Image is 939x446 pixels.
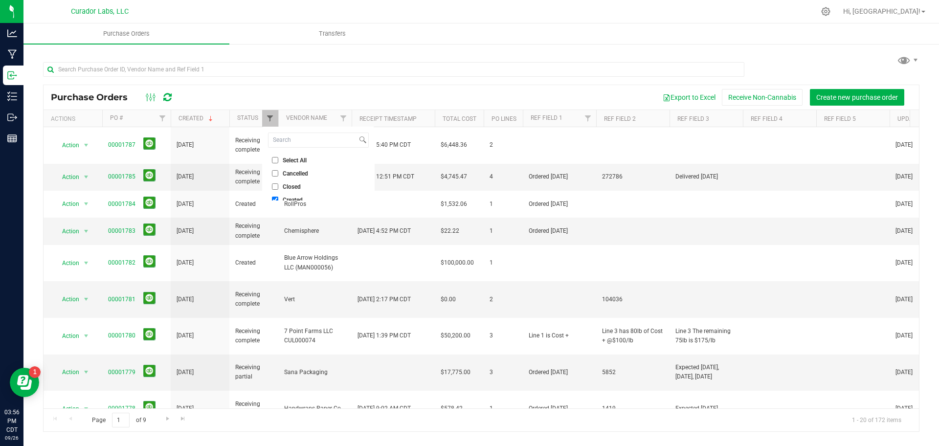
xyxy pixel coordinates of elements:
span: $6,448.36 [441,140,467,150]
span: 1 - 20 of 172 items [844,413,909,427]
input: Closed [272,183,278,190]
span: Expected [DATE] [675,404,737,413]
a: Filter [262,110,278,127]
a: 00001779 [108,369,135,376]
span: [DATE] [895,368,913,377]
a: Total Cost [443,115,476,122]
span: $4,745.47 [441,172,467,181]
a: Vendor Name [286,114,327,121]
span: [DATE] [895,258,913,268]
span: [DATE] [895,331,913,340]
span: Sana Packaging [284,368,346,377]
input: Search Purchase Order ID, Vendor Name and Ref Field 1 [43,62,744,77]
input: 1 [112,413,130,428]
span: [DATE] [895,226,913,236]
a: Filter [580,110,596,127]
span: Receiving complete [235,168,272,186]
a: 00001780 [108,332,135,339]
span: [DATE] 4:52 PM CDT [358,226,411,236]
inline-svg: Manufacturing [7,49,17,59]
span: 3 [490,368,517,377]
span: Action [53,224,80,238]
span: 1 [490,226,517,236]
span: 104036 [602,295,664,304]
span: $1,532.06 [441,200,467,209]
span: [DATE] 2:17 PM CDT [358,295,411,304]
a: Ref Field 3 [677,115,709,122]
inline-svg: Analytics [7,28,17,38]
span: 1 [490,200,517,209]
a: Transfers [229,23,435,44]
span: Ordered [DATE] [529,200,590,209]
span: $17,775.00 [441,368,470,377]
span: Chemisphere [284,226,346,236]
span: Created [235,258,272,268]
span: select [80,402,92,416]
span: Page of 9 [84,413,154,428]
p: 03:56 PM CDT [4,408,19,434]
span: 7 Point Farms LLC CUL000074 [284,327,346,345]
span: 1419 [602,404,664,413]
inline-svg: Inbound [7,70,17,80]
a: 00001778 [108,405,135,412]
input: Search [268,133,357,147]
inline-svg: Inventory [7,91,17,101]
button: Create new purchase order [810,89,904,106]
span: Receiving complete [235,400,272,418]
span: $0.00 [441,295,456,304]
span: Action [53,402,80,416]
span: Transfers [306,29,359,38]
span: 1 [490,404,517,413]
span: [DATE] [177,140,194,150]
span: Receiving complete [235,136,272,155]
a: 00001785 [108,173,135,180]
span: select [80,365,92,379]
span: [DATE] [177,368,194,377]
span: Line 3 has 80lb of Cost + @$100/lb [602,327,664,345]
span: Create new purchase order [816,93,898,101]
span: [DATE] 1:39 PM CDT [358,331,411,340]
a: 00001782 [108,259,135,266]
span: [DATE] [177,200,194,209]
span: select [80,292,92,306]
span: 2 [490,295,517,304]
span: [DATE] [895,200,913,209]
iframe: Resource center unread badge [29,366,41,378]
span: [DATE] [177,331,194,340]
a: Go to the next page [160,413,175,426]
a: Status [237,114,258,121]
a: PO Lines [492,115,516,122]
span: [DATE] [177,226,194,236]
a: 00001787 [108,141,135,148]
span: RollPros [284,200,346,209]
a: Ref Field 4 [751,115,782,122]
button: Export to Excel [656,89,722,106]
span: $22.22 [441,226,459,236]
input: Select All [272,157,278,163]
a: 00001784 [108,201,135,207]
span: Action [53,292,80,306]
inline-svg: Reports [7,134,17,143]
a: 00001781 [108,296,135,303]
a: Updated [897,115,923,122]
span: Action [53,138,80,152]
span: 5852 [602,368,664,377]
span: Receiving complete [235,327,272,345]
span: Hi, [GEOGRAPHIC_DATA]! [843,7,920,15]
span: Action [53,365,80,379]
span: [DATE] [177,295,194,304]
button: Receive Non-Cannabis [722,89,803,106]
span: Line 3 The remaining 75lb is $175/lb [675,327,737,345]
span: [DATE] 9:02 AM CDT [358,404,411,413]
span: 4 [490,172,517,181]
span: [DATE] [895,404,913,413]
span: 2 [490,140,517,150]
span: [DATE] [895,172,913,181]
span: select [80,170,92,184]
span: Delivered [DATE] [675,172,737,181]
span: [DATE] [895,295,913,304]
input: Created [272,197,278,203]
span: Action [53,329,80,343]
inline-svg: Outbound [7,112,17,122]
span: Line 1 is Cost + [529,331,590,340]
